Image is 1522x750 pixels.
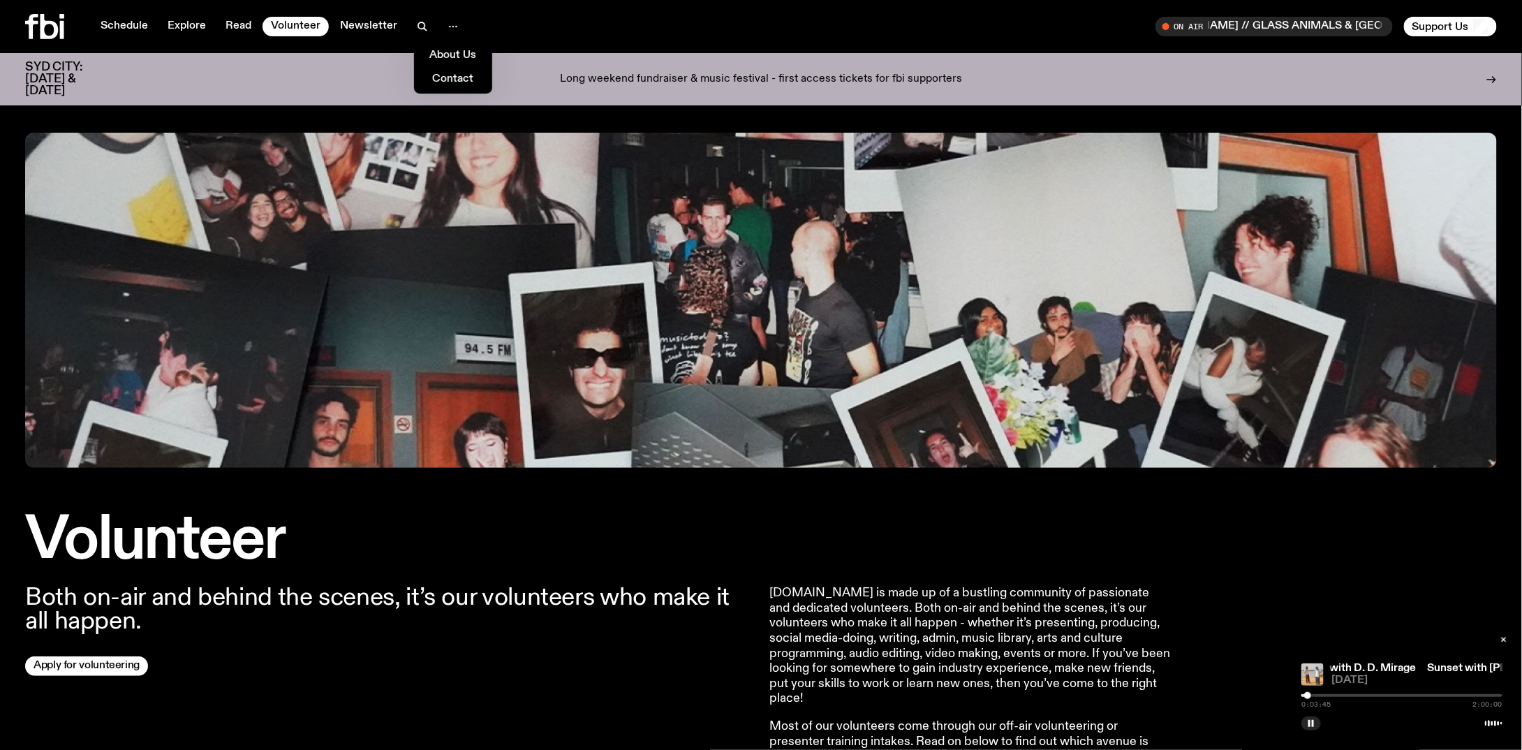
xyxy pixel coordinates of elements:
button: Support Us [1404,17,1497,36]
a: Sunset with [PERSON_NAME], with D. D. Mirage [1169,663,1416,674]
a: Volunteer [263,17,329,36]
a: Contact [418,70,488,89]
a: Apply for volunteering [25,656,148,676]
a: Read [217,17,260,36]
img: A collage of photographs and polaroids showing FBI volunteers. [25,133,1497,468]
span: [DATE] [1332,675,1502,686]
a: Schedule [92,17,156,36]
a: About Us [418,46,488,66]
a: Explore [159,17,214,36]
h3: SYD CITY: [DATE] & [DATE] [25,61,114,97]
button: On AirMornings with [PERSON_NAME] // GLASS ANIMALS & [GEOGRAPHIC_DATA] [1155,17,1393,36]
span: Support Us [1412,20,1469,33]
p: Long weekend fundraiser & music festival - first access tickets for fbi supporters [560,73,962,86]
p: Both on-air and behind the scenes, it’s our volunteers who make it all happen. [25,586,753,633]
p: [DOMAIN_NAME] is made up of a bustling community of passionate and dedicated volunteers. Both on-... [769,586,1172,707]
span: 2:00:00 [1473,701,1502,708]
span: 0:03:45 [1301,701,1331,708]
h1: Volunteer [25,513,753,569]
a: Newsletter [332,17,406,36]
